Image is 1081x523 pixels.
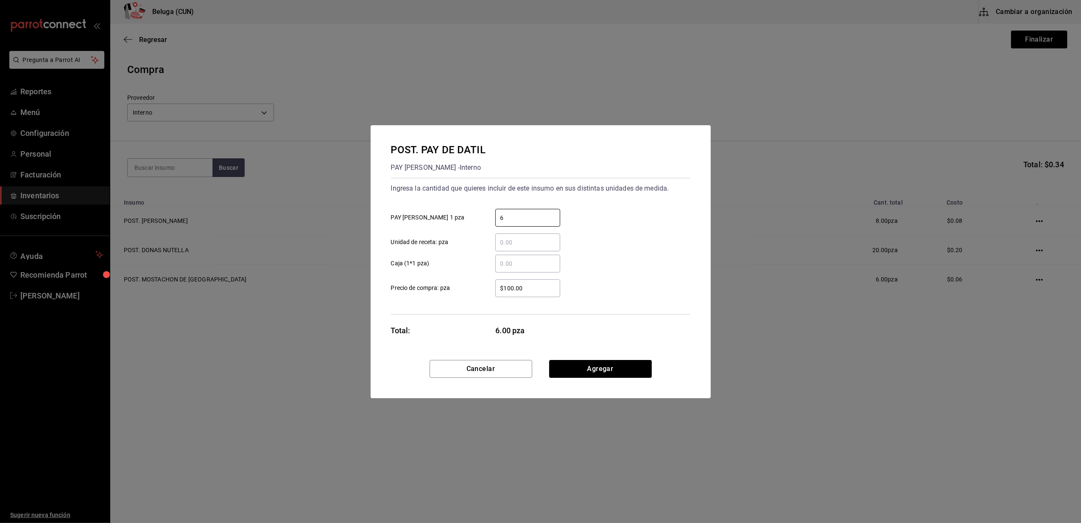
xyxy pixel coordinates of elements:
span: Caja (1*1 pza) [391,259,430,268]
input: Unidad de receta: pza [495,237,560,247]
div: Ingresa la cantidad que quieres incluir de este insumo en sus distintas unidades de medida. [391,182,690,195]
input: PAY [PERSON_NAME] 1 pza [495,213,560,223]
span: Precio de compra: pza [391,284,450,292]
button: Agregar [549,360,652,378]
span: 6.00 pza [496,325,561,336]
input: Caja (1*1 pza) [495,259,560,269]
button: Cancelar [430,360,532,378]
input: Precio de compra: pza [495,283,560,293]
div: Total: [391,325,411,336]
span: PAY [PERSON_NAME] 1 pza [391,213,465,222]
div: POST. PAY DE DATIL [391,142,486,157]
span: Unidad de receta: pza [391,238,449,247]
div: PAY [PERSON_NAME] - Interno [391,161,486,174]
